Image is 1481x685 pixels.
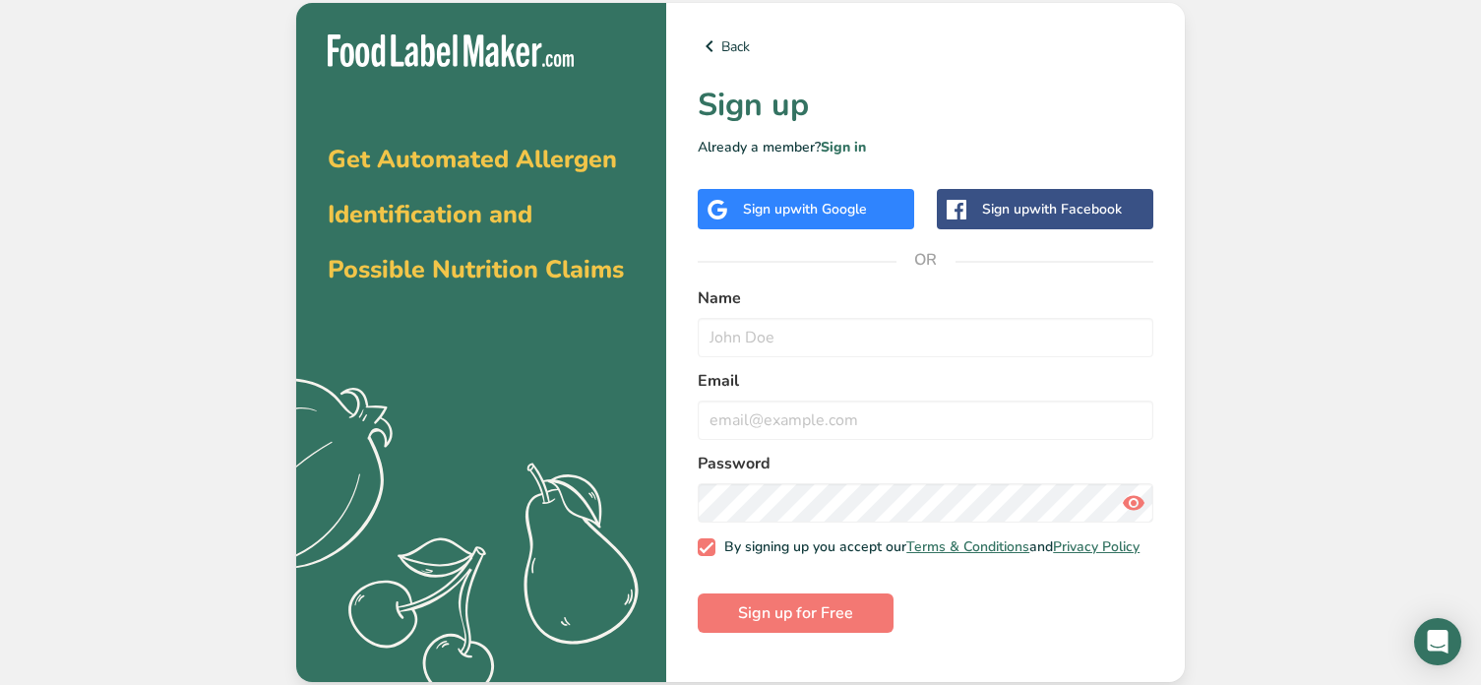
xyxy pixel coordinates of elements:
[698,318,1153,357] input: John Doe
[982,199,1122,219] div: Sign up
[1414,618,1461,665] div: Open Intercom Messenger
[715,538,1141,556] span: By signing up you accept our and
[790,200,867,218] span: with Google
[328,34,574,67] img: Food Label Maker
[698,137,1153,157] p: Already a member?
[1029,200,1122,218] span: with Facebook
[698,82,1153,129] h1: Sign up
[698,34,1153,58] a: Back
[743,199,867,219] div: Sign up
[896,230,956,289] span: OR
[698,452,1153,475] label: Password
[698,593,894,633] button: Sign up for Free
[698,369,1153,393] label: Email
[821,138,866,156] a: Sign in
[906,537,1029,556] a: Terms & Conditions
[698,286,1153,310] label: Name
[698,401,1153,440] input: email@example.com
[1053,537,1140,556] a: Privacy Policy
[328,143,624,286] span: Get Automated Allergen Identification and Possible Nutrition Claims
[738,601,853,625] span: Sign up for Free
